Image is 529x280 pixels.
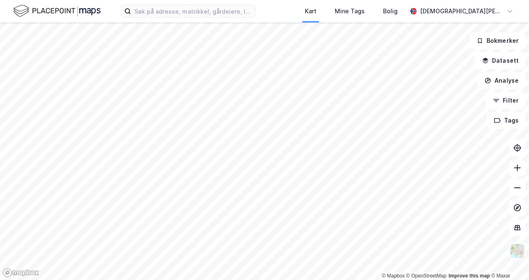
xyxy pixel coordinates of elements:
[383,6,398,16] div: Bolig
[486,92,526,109] button: Filter
[487,240,529,280] iframe: Chat Widget
[487,112,526,129] button: Tags
[305,6,316,16] div: Kart
[406,273,447,279] a: OpenStreetMap
[131,5,255,17] input: Søk på adresse, matrikkel, gårdeiere, leietakere eller personer
[475,52,526,69] button: Datasett
[382,273,405,279] a: Mapbox
[470,32,526,49] button: Bokmerker
[420,6,503,16] div: [DEMOGRAPHIC_DATA][PERSON_NAME]
[477,72,526,89] button: Analyse
[449,273,490,279] a: Improve this map
[2,268,39,278] a: Mapbox homepage
[13,4,101,18] img: logo.f888ab2527a4732fd821a326f86c7f29.svg
[335,6,365,16] div: Mine Tags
